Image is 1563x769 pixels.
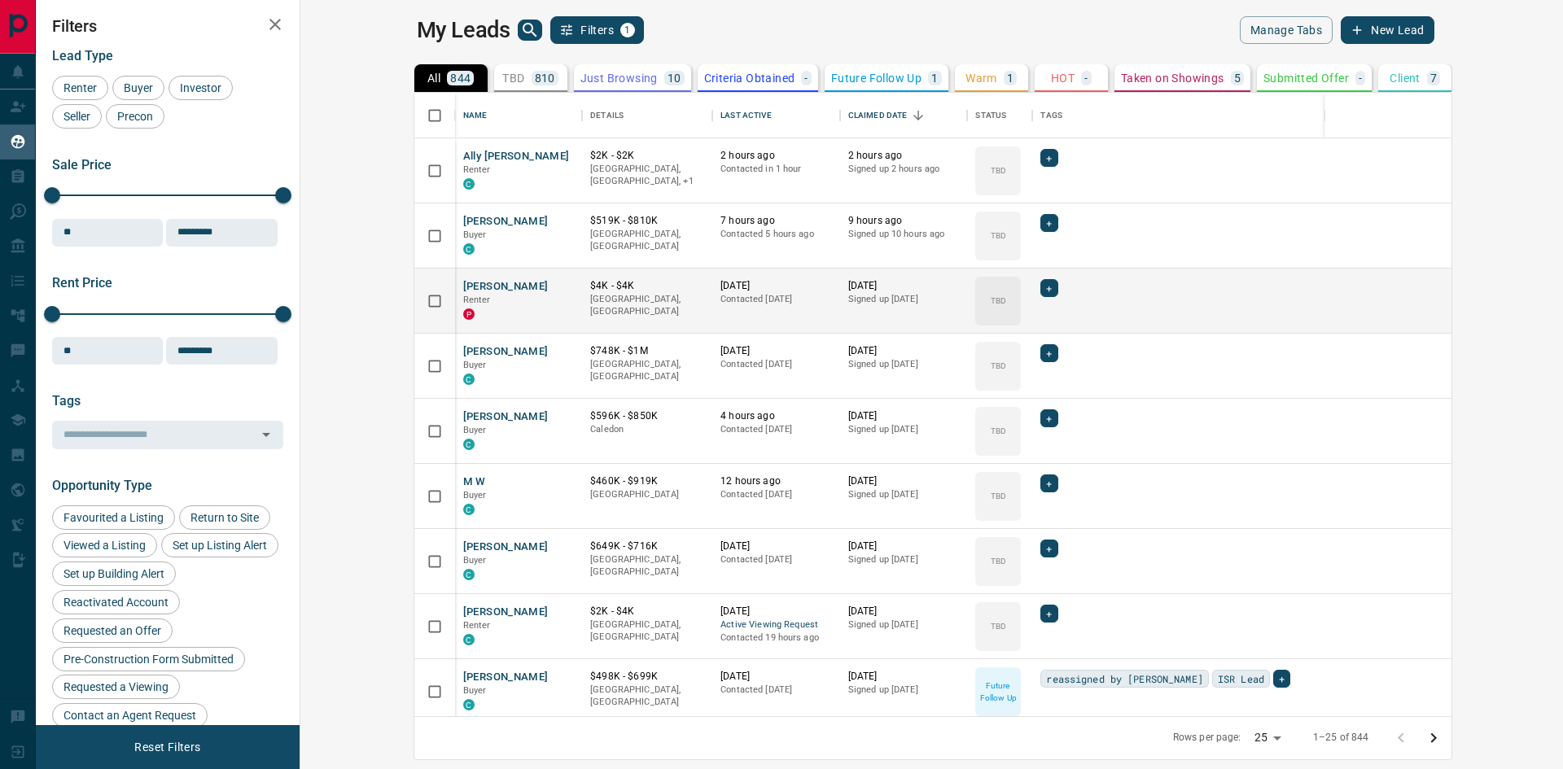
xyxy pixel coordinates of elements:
span: Opportunity Type [52,478,152,493]
div: Status [975,93,1006,138]
p: [DATE] [720,344,832,358]
p: Signed up [DATE] [848,618,960,631]
button: Manage Tabs [1240,16,1333,44]
div: Reactivated Account [52,590,180,614]
p: [GEOGRAPHIC_DATA], [GEOGRAPHIC_DATA] [590,228,704,253]
p: Contacted [DATE] [720,488,832,501]
p: [DATE] [848,409,960,423]
div: Last Active [712,93,840,138]
div: + [1040,474,1057,492]
p: $748K - $1M [590,344,704,358]
p: - [1084,72,1088,84]
div: condos.ca [463,374,475,385]
p: $649K - $716K [590,540,704,553]
button: [PERSON_NAME] [463,540,549,555]
div: Details [582,93,712,138]
p: [DATE] [720,670,832,684]
p: Criteria Obtained [704,72,795,84]
p: TBD [991,360,1006,372]
p: [DATE] [720,605,832,618]
button: [PERSON_NAME] [463,670,549,685]
h1: My Leads [417,17,510,43]
div: Seller [52,104,102,129]
span: + [1046,410,1052,426]
span: Precon [112,110,159,123]
p: Contacted [DATE] [720,684,832,697]
div: condos.ca [463,569,475,580]
span: Lead Type [52,48,113,63]
button: Reset Filters [124,733,211,761]
span: Return to Site [185,511,265,524]
div: Set up Building Alert [52,561,176,586]
p: [GEOGRAPHIC_DATA], [GEOGRAPHIC_DATA] [590,553,704,579]
p: TBD [991,490,1006,502]
p: Toronto [590,163,704,188]
span: 1 [622,24,633,36]
p: [DATE] [720,540,832,553]
span: + [1046,280,1052,296]
p: Contacted [DATE] [720,423,832,436]
p: $519K - $810K [590,214,704,228]
button: Ally [PERSON_NAME] [463,149,570,164]
span: Buyer [463,490,487,500]
span: Renter [463,620,491,631]
h2: Filters [52,16,283,36]
p: Signed up [DATE] [848,358,960,371]
div: Last Active [720,93,771,138]
p: [DATE] [848,279,960,293]
p: [DATE] [848,474,960,488]
button: Go to next page [1417,722,1450,754]
button: New Lead [1341,16,1434,44]
div: Pre-Construction Form Submitted [52,647,245,671]
div: + [1040,149,1057,167]
p: Signed up 10 hours ago [848,228,960,241]
p: Taken on Showings [1121,72,1224,84]
span: Renter [463,295,491,305]
p: 2 hours ago [848,149,960,163]
div: Renter [52,76,108,100]
span: ISR Lead [1218,671,1264,687]
p: $4K - $4K [590,279,704,293]
span: + [1046,540,1052,557]
p: Rows per page: [1173,731,1241,745]
div: Name [463,93,488,138]
p: Signed up [DATE] [848,488,960,501]
span: + [1046,475,1052,492]
div: condos.ca [463,439,475,450]
span: reassigned by [PERSON_NAME] [1046,671,1202,687]
div: Buyer [112,76,164,100]
p: [DATE] [848,344,960,358]
p: [DATE] [848,540,960,553]
p: TBD [502,72,524,84]
div: property.ca [463,308,475,320]
div: Set up Listing Alert [161,533,278,557]
div: + [1040,344,1057,362]
span: Sale Price [52,157,112,173]
div: Requested an Offer [52,618,173,643]
p: 1 [1007,72,1014,84]
span: + [1046,215,1052,231]
p: Contacted [DATE] [720,293,832,306]
p: Contacted 5 hours ago [720,228,832,241]
p: Signed up 2 hours ago [848,163,960,176]
span: + [1046,150,1052,166]
p: $2K - $4K [590,605,704,618]
div: condos.ca [463,178,475,190]
p: Caledon [590,423,704,436]
div: Contact an Agent Request [52,703,208,727]
span: Active Viewing Request [720,618,832,632]
p: 5 [1234,72,1241,84]
p: 4 hours ago [720,409,832,423]
p: Signed up [DATE] [848,553,960,566]
p: 2 hours ago [720,149,832,163]
div: + [1040,540,1057,557]
div: + [1273,670,1290,688]
div: + [1040,279,1057,297]
span: Buyer [463,229,487,240]
p: 844 [450,72,471,84]
p: TBD [991,555,1006,567]
span: Renter [58,81,103,94]
span: Requested an Offer [58,624,167,637]
p: [GEOGRAPHIC_DATA], [GEOGRAPHIC_DATA] [590,618,704,644]
p: $596K - $850K [590,409,704,423]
